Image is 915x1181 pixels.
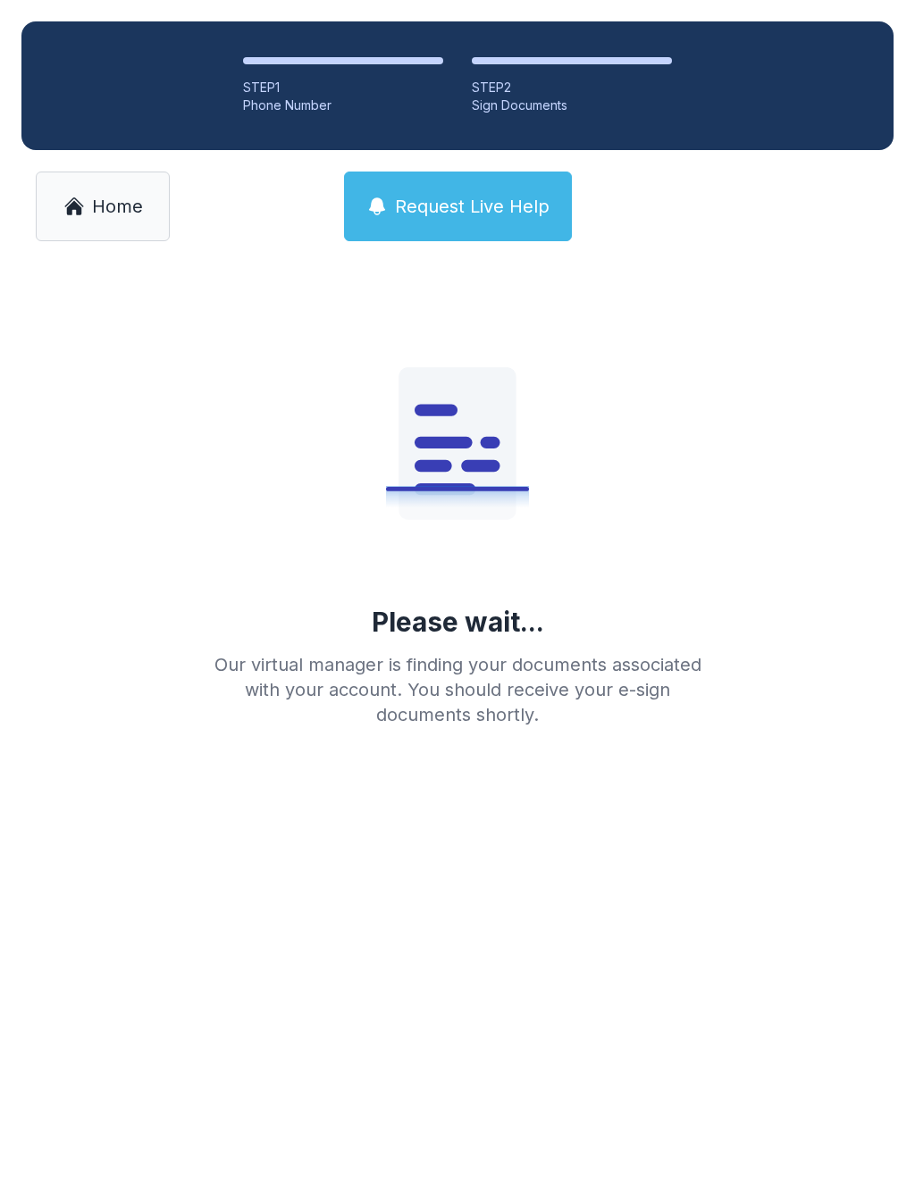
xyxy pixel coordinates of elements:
[472,79,672,96] div: STEP 2
[243,79,443,96] div: STEP 1
[472,96,672,114] div: Sign Documents
[92,194,143,219] span: Home
[395,194,550,219] span: Request Live Help
[372,606,544,638] div: Please wait...
[243,96,443,114] div: Phone Number
[200,652,715,727] div: Our virtual manager is finding your documents associated with your account. You should receive yo...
